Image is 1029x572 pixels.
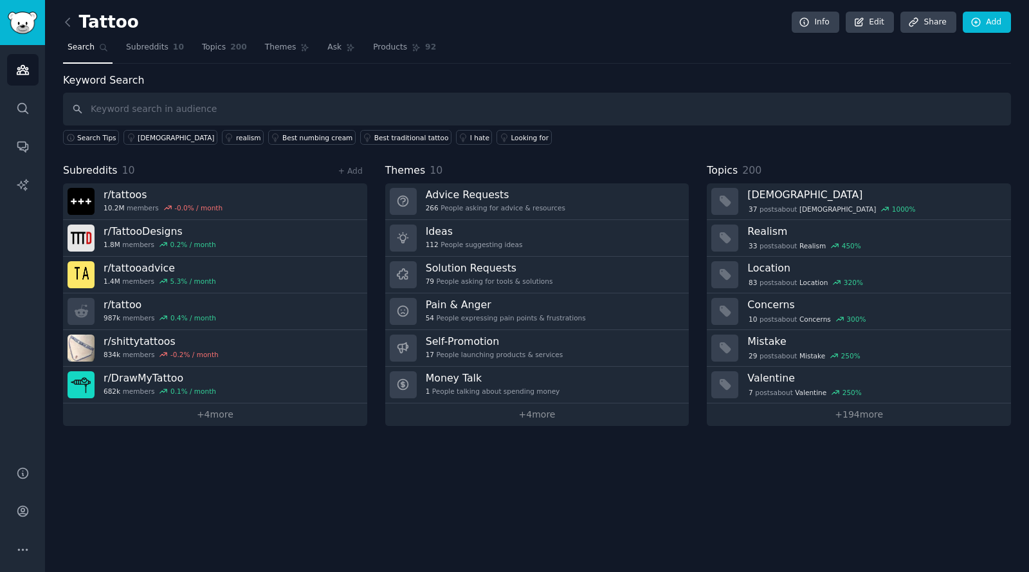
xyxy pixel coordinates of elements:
h3: [DEMOGRAPHIC_DATA] [747,188,1002,201]
a: Location83postsaboutLocation320% [707,257,1011,293]
div: 0.4 % / month [170,313,216,322]
a: r/tattoos10.2Mmembers-0.0% / month [63,183,367,220]
div: 0.2 % / month [170,240,216,249]
div: People asking for advice & resources [426,203,565,212]
img: TattooDesigns [68,225,95,252]
span: 112 [426,240,439,249]
h3: r/ TattooDesigns [104,225,216,238]
div: People asking for tools & solutions [426,277,553,286]
h3: r/ DrawMyTattoo [104,371,216,385]
a: Add [963,12,1011,33]
span: 92 [425,42,436,53]
a: Search [63,37,113,64]
span: 266 [426,203,439,212]
a: Valentine7postsaboutValentine250% [707,367,1011,403]
a: Ask [323,37,360,64]
a: Info [792,12,839,33]
div: People talking about spending money [426,387,560,396]
span: 17 [426,350,434,359]
a: realism [222,130,264,145]
a: +194more [707,403,1011,426]
a: [DEMOGRAPHIC_DATA]37postsabout[DEMOGRAPHIC_DATA]1000% [707,183,1011,220]
span: 54 [426,313,434,322]
a: r/TattooDesigns1.8Mmembers0.2% / month [63,220,367,257]
span: Products [373,42,407,53]
span: 200 [230,42,247,53]
span: 1 [426,387,430,396]
span: 33 [749,241,757,250]
span: Ask [327,42,341,53]
a: +4more [63,403,367,426]
label: Keyword Search [63,74,144,86]
span: Realism [799,241,826,250]
span: Subreddits [63,163,118,179]
div: 250 % [841,351,861,360]
div: post s about [747,313,867,325]
h3: Money Talk [426,371,560,385]
a: Share [900,12,956,33]
h3: Pain & Anger [426,298,586,311]
span: Topics [202,42,226,53]
a: Best traditional tattoo [360,130,451,145]
div: members [104,203,223,212]
a: Realism33postsaboutRealism450% [707,220,1011,257]
span: 682k [104,387,120,396]
a: Solution Requests79People asking for tools & solutions [385,257,689,293]
a: Themes [260,37,314,64]
img: tattoos [68,188,95,215]
span: Themes [385,163,426,179]
a: Products92 [369,37,441,64]
div: 1000 % [892,205,916,214]
span: 987k [104,313,120,322]
h3: r/ shittytattoos [104,335,219,348]
a: Looking for [496,130,551,145]
a: Self-Promotion17People launching products & services [385,330,689,367]
span: Location [799,278,828,287]
h3: Realism [747,225,1002,238]
h3: Valentine [747,371,1002,385]
span: Themes [265,42,296,53]
span: 7 [749,388,753,397]
button: Search Tips [63,130,119,145]
div: realism [236,133,261,142]
span: 10.2M [104,203,124,212]
span: 200 [742,164,761,176]
img: tattooadvice [68,261,95,288]
a: Best numbing cream [268,130,356,145]
img: GummySearch logo [8,12,37,34]
span: 10 [430,164,442,176]
h3: Ideas [426,225,523,238]
a: Edit [846,12,894,33]
div: members [104,277,216,286]
a: r/tattooadvice1.4Mmembers5.3% / month [63,257,367,293]
h3: Mistake [747,335,1002,348]
div: People launching products & services [426,350,563,359]
h3: Advice Requests [426,188,565,201]
span: 29 [749,351,757,360]
div: -0.0 % / month [174,203,223,212]
span: 1.8M [104,240,120,249]
div: post s about [747,350,861,362]
div: 0.1 % / month [170,387,216,396]
span: Valentine [795,388,826,397]
div: 5.3 % / month [170,277,216,286]
div: post s about [747,240,862,252]
div: members [104,387,216,396]
span: 83 [749,278,757,287]
a: Mistake29postsaboutMistake250% [707,330,1011,367]
a: Money Talk1People talking about spending money [385,367,689,403]
a: [DEMOGRAPHIC_DATA] [123,130,217,145]
div: 320 % [844,278,863,287]
h2: Tattoo [63,12,139,33]
span: Search Tips [77,133,116,142]
a: Advice Requests266People asking for advice & resources [385,183,689,220]
span: 10 [749,315,757,324]
span: Concerns [799,315,831,324]
span: Subreddits [126,42,168,53]
a: r/tattoo987kmembers0.4% / month [63,293,367,330]
div: I hate [470,133,489,142]
a: + Add [338,167,363,176]
h3: Solution Requests [426,261,553,275]
span: Mistake [799,351,825,360]
span: Topics [707,163,738,179]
